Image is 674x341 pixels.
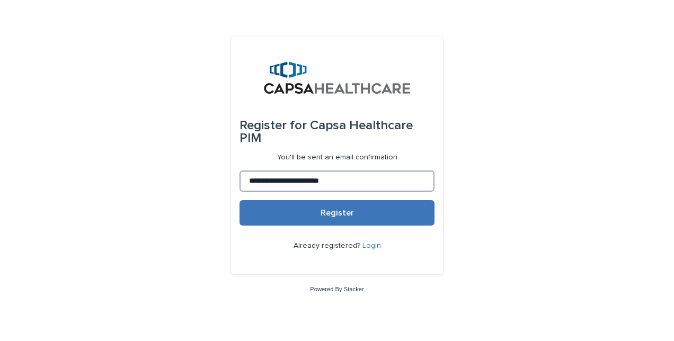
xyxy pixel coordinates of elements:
a: Login [362,242,381,249]
span: Already registered? [294,242,362,249]
span: Register for [240,119,307,132]
div: Capsa Healthcare PIM [240,111,434,153]
p: You'll be sent an email confirmation [277,153,397,162]
img: B5p4sRfuTuC72oLToeu7 [264,62,411,94]
a: Powered By Stacker [310,286,363,292]
button: Register [240,200,434,226]
span: Register [321,209,354,217]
